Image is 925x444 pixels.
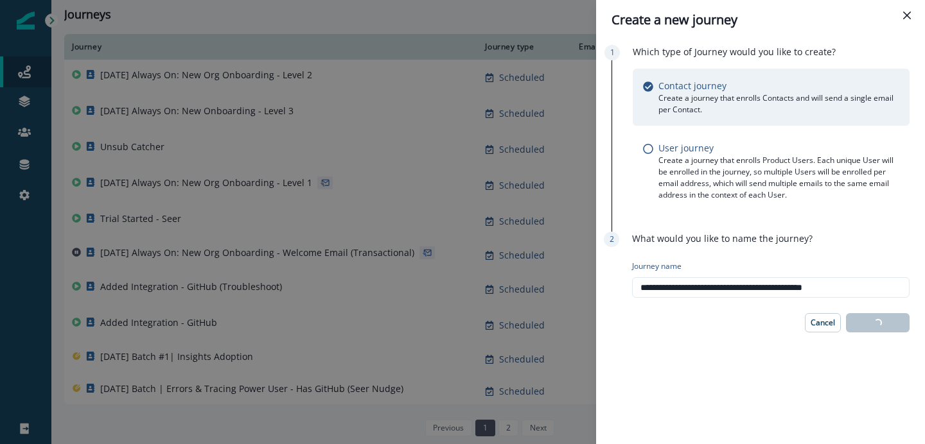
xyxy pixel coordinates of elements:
[610,47,615,58] p: 1
[612,10,910,30] div: Create a new journey
[633,45,836,58] p: Which type of Journey would you like to create?
[658,92,899,115] p: Create a journey that enrolls Contacts and will send a single email per Contact.
[610,234,614,245] p: 2
[897,5,917,26] button: Close
[658,155,899,201] p: Create a journey that enrolls Product Users. Each unique User will be enrolled in the journey, so...
[658,141,714,155] p: User journey
[811,318,835,327] p: Cancel
[632,232,813,245] p: What would you like to name the journey?
[632,260,682,272] p: Journey name
[658,79,727,92] p: Contact journey
[805,313,841,332] button: Cancel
